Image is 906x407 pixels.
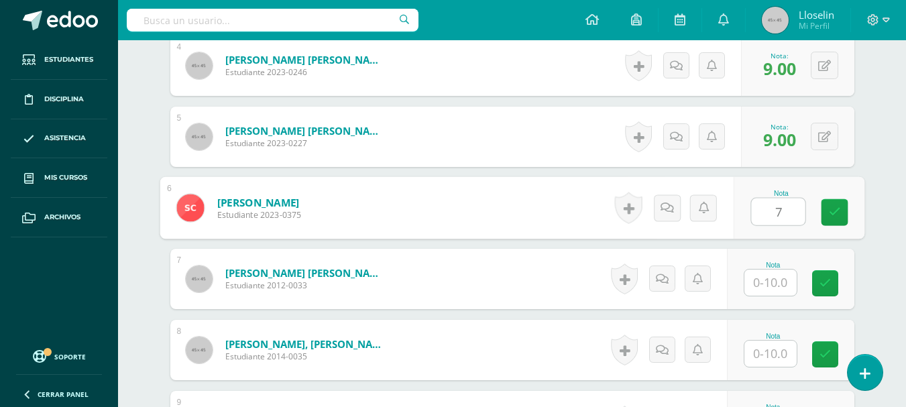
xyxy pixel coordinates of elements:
input: Busca un usuario... [127,9,418,32]
span: 9.00 [763,128,796,151]
div: Nota [750,190,811,197]
a: Disciplina [11,80,107,119]
a: [PERSON_NAME] [PERSON_NAME] [225,266,386,280]
span: Asistencia [44,133,86,143]
a: Estudiantes [11,40,107,80]
div: Nota [744,261,803,269]
img: 45x45 [186,266,213,292]
a: Asistencia [11,119,107,159]
span: Mi Perfil [799,20,834,32]
span: Estudiantes [44,54,93,65]
div: Nota: [763,122,796,131]
span: Soporte [54,352,86,361]
span: Disciplina [44,94,84,105]
img: 45x45 [186,337,213,363]
a: [PERSON_NAME], [PERSON_NAME] [225,337,386,351]
img: 45x45 [186,123,213,150]
span: Archivos [44,212,80,223]
a: [PERSON_NAME] [217,195,301,209]
span: Cerrar panel [38,390,89,399]
span: Estudiante 2023-0227 [225,137,386,149]
span: Estudiante 2014-0035 [225,351,386,362]
span: 9.00 [763,57,796,80]
span: Estudiante 2012-0033 [225,280,386,291]
img: 4d16dfaadc666370d618f3b46a035d24.png [176,194,204,221]
input: 0-10.0 [744,270,797,296]
span: Estudiante 2023-0375 [217,209,301,221]
a: [PERSON_NAME] [PERSON_NAME] [225,53,386,66]
span: Estudiante 2023-0246 [225,66,386,78]
a: Soporte [16,347,102,365]
span: Mis cursos [44,172,87,183]
a: Archivos [11,198,107,237]
a: Mis cursos [11,158,107,198]
img: 45x45 [186,52,213,79]
img: 45x45 [762,7,789,34]
input: 0-10.0 [751,198,805,225]
div: Nota: [763,51,796,60]
input: 0-10.0 [744,341,797,367]
span: Lloselin [799,8,834,21]
div: Nota [744,333,803,340]
a: [PERSON_NAME] [PERSON_NAME] [225,124,386,137]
